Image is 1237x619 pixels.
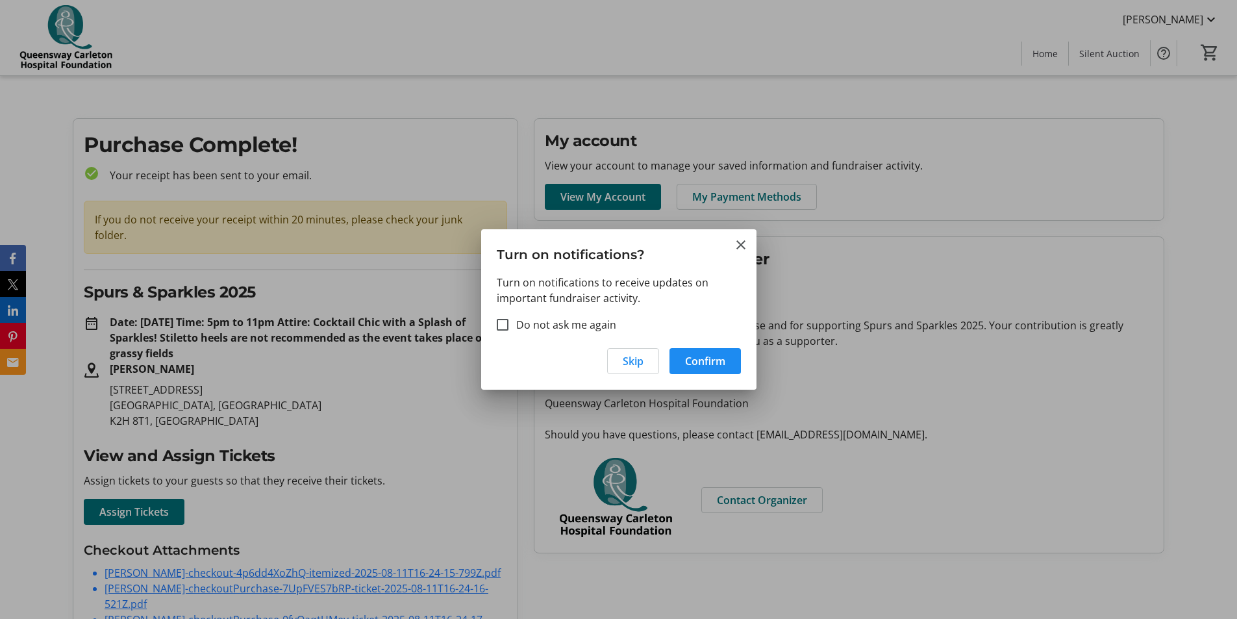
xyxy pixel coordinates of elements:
[685,353,725,369] span: Confirm
[481,229,756,274] h3: Turn on notifications?
[669,348,741,374] button: Confirm
[607,348,659,374] button: Skip
[623,353,643,369] span: Skip
[733,237,749,253] button: Close
[508,317,616,333] label: Do not ask me again
[497,275,741,306] p: Turn on notifications to receive updates on important fundraiser activity.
